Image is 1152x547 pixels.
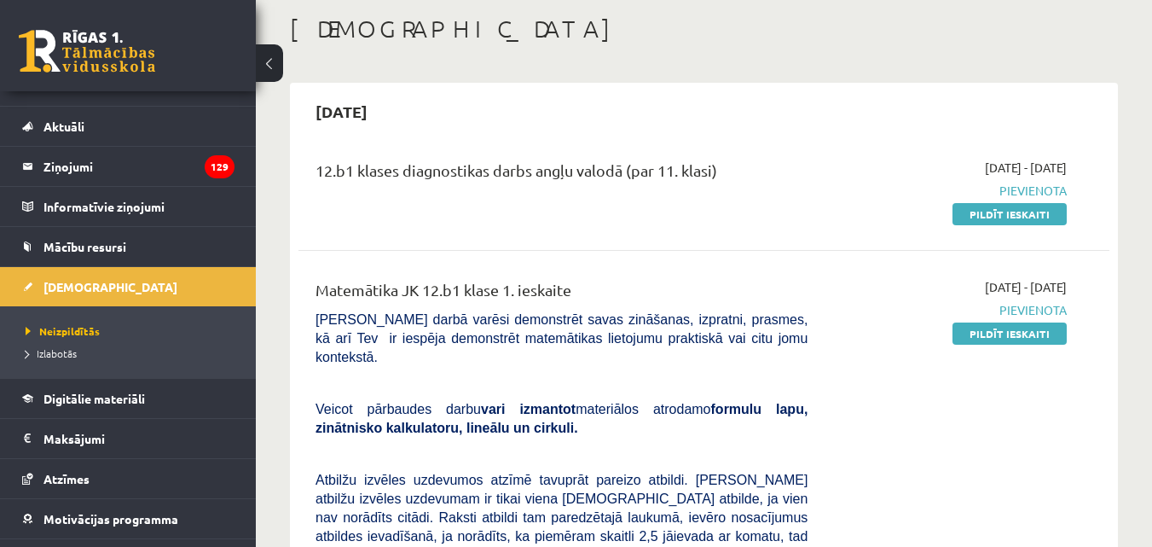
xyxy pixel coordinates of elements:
span: [DATE] - [DATE] [985,278,1067,296]
span: Digitālie materiāli [43,391,145,406]
div: 12.b1 klases diagnostikas darbs angļu valodā (par 11. klasi) [315,159,808,190]
span: Motivācijas programma [43,511,178,527]
span: Neizpildītās [26,324,100,338]
b: formulu lapu, zinātnisko kalkulatoru, lineālu un cirkuli. [315,402,808,435]
i: 129 [205,155,234,178]
a: Atzīmes [22,459,234,498]
span: Mācību resursi [43,239,126,254]
a: Maksājumi [22,419,234,458]
span: [PERSON_NAME] darbā varēsi demonstrēt savas zināšanas, izpratni, prasmes, kā arī Tev ir iespēja d... [315,312,808,364]
span: [DATE] - [DATE] [985,159,1067,177]
a: Pildīt ieskaiti [952,203,1067,225]
span: Veicot pārbaudes darbu materiālos atrodamo [315,402,808,435]
legend: Maksājumi [43,419,234,458]
span: Atzīmes [43,471,90,486]
a: Informatīvie ziņojumi [22,187,234,226]
span: Pievienota [833,182,1067,200]
a: Pildīt ieskaiti [952,323,1067,345]
legend: Ziņojumi [43,147,234,186]
div: Matemātika JK 12.b1 klase 1. ieskaite [315,278,808,310]
a: Aktuāli [22,107,234,146]
h1: [DEMOGRAPHIC_DATA] [290,15,1118,44]
a: Rīgas 1. Tālmācības vidusskola [19,30,155,73]
span: [DEMOGRAPHIC_DATA] [43,279,177,294]
a: Motivācijas programma [22,499,234,538]
a: Neizpildītās [26,323,239,339]
a: [DEMOGRAPHIC_DATA] [22,267,234,306]
a: Izlabotās [26,346,239,361]
b: vari izmantot [481,402,576,416]
a: Ziņojumi129 [22,147,234,186]
span: Izlabotās [26,346,77,360]
span: Aktuāli [43,119,84,134]
span: Pievienota [833,301,1067,319]
h2: [DATE] [298,91,385,131]
a: Digitālie materiāli [22,379,234,418]
legend: Informatīvie ziņojumi [43,187,234,226]
a: Mācību resursi [22,227,234,266]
